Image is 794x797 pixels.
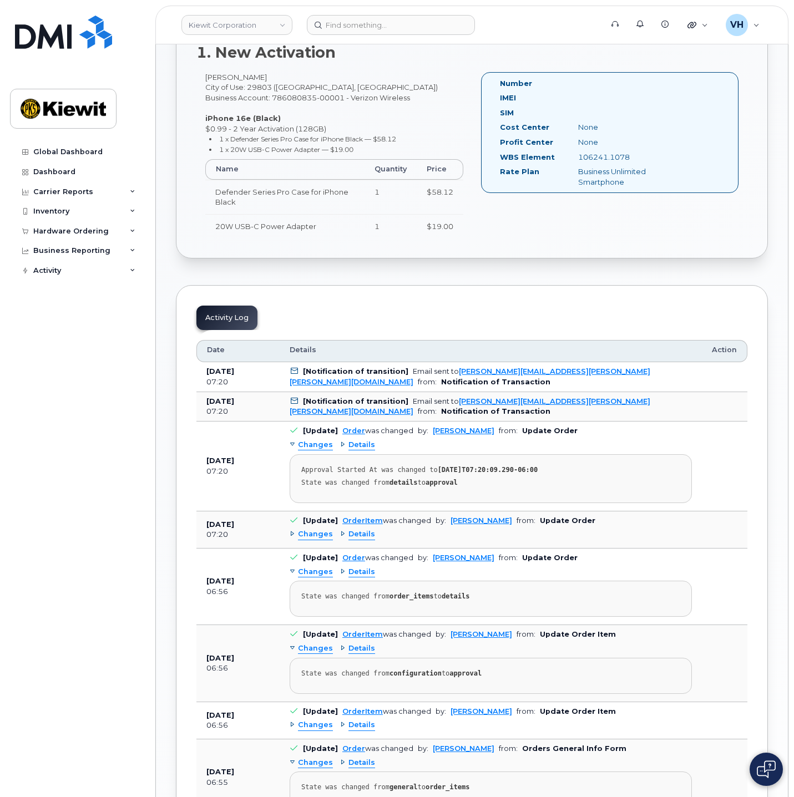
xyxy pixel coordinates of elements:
strong: 1. New Activation [196,43,336,62]
span: Details [348,440,375,450]
b: [DATE] [206,397,234,405]
label: SIM [500,108,514,118]
div: was changed [342,516,431,525]
div: Approval Started At was changed to [301,466,680,474]
span: by: [418,744,428,753]
b: Orders General Info Form [522,744,626,753]
strong: details [390,479,418,486]
span: Changes [298,643,333,654]
small: 1 x 20W USB-C Power Adapter — $19.00 [219,145,353,154]
span: by: [418,554,428,562]
b: Update Order [522,427,578,435]
b: [Update] [303,427,338,435]
div: Email sent to [290,367,650,385]
b: Update Order Item [540,630,616,638]
b: [DATE] [206,520,234,529]
strong: details [442,592,470,600]
strong: approval [426,479,458,486]
span: from: [517,630,535,638]
span: by: [418,427,428,435]
input: Find something... [307,15,475,35]
b: [DATE] [206,367,234,375]
div: 07:20 [206,466,270,476]
b: [Notification of transition] [303,397,408,405]
label: Profit Center [500,137,553,148]
a: [PERSON_NAME] [433,744,494,753]
div: Email sent to [290,397,650,415]
strong: iPhone 16e (Black) [205,114,281,123]
b: [DATE] [206,456,234,465]
td: 1 [365,214,417,238]
span: Details [348,529,375,540]
label: Cost Center [500,122,549,133]
span: Changes [298,720,333,730]
div: 07:20 [206,407,270,417]
strong: general [390,783,418,791]
span: Details [348,720,375,730]
b: Notification of Transaction [441,378,550,386]
label: WBS Element [500,152,555,163]
a: [PERSON_NAME] [451,516,512,525]
span: from: [499,427,518,435]
b: Update Order Item [540,707,616,715]
div: was changed [342,707,431,715]
b: Update Order [540,516,595,525]
span: by: [436,707,446,715]
th: Action [702,340,747,362]
img: Open chat [757,760,776,778]
label: Number [500,78,532,89]
span: Changes [298,758,333,768]
span: from: [418,407,437,415]
td: Defender Series Pro Case for iPhone Black [205,180,365,214]
span: from: [418,378,437,386]
strong: approval [449,669,482,677]
div: [PERSON_NAME] City of Use: 29803 ([GEOGRAPHIC_DATA], [GEOGRAPHIC_DATA]) Business Account: 7860808... [196,72,472,248]
a: Order [342,427,365,435]
a: OrderItem [342,516,383,525]
td: 1 [365,180,417,214]
span: Date [207,345,225,355]
a: [PERSON_NAME] [433,427,494,435]
span: Details [348,567,375,577]
span: Details [348,758,375,768]
a: Order [342,744,365,753]
td: 20W USB-C Power Adapter [205,214,365,238]
small: 1 x Defender Series Pro Case for iPhone Black — $58.12 [219,135,396,143]
strong: configuration [390,669,442,677]
div: 06:56 [206,587,270,597]
th: Name [205,159,365,179]
div: State was changed from to [301,479,680,487]
span: by: [436,516,446,525]
div: State was changed from to [301,783,680,791]
a: Order [342,554,365,562]
a: [PERSON_NAME] [451,630,512,638]
b: [Update] [303,744,338,753]
label: IMEI [500,93,516,103]
b: [DATE] [206,654,234,662]
a: OrderItem [342,630,383,638]
span: from: [499,554,518,562]
strong: order_items [390,592,433,600]
div: None [570,122,680,133]
label: Rate Plan [500,166,539,177]
a: OrderItem [342,707,383,715]
div: Business Unlimited Smartphone [570,166,680,187]
span: Details [290,345,316,355]
span: from: [517,516,535,525]
b: [Update] [303,516,338,525]
span: from: [499,744,518,753]
div: was changed [342,554,413,562]
span: Changes [298,567,333,577]
a: [PERSON_NAME] [433,554,494,562]
div: 06:56 [206,663,270,673]
div: Valerie Henderson [718,14,767,36]
div: State was changed from to [301,669,680,678]
div: None [570,137,680,148]
b: [DATE] [206,768,234,776]
b: [Update] [303,630,338,638]
b: Update Order [522,554,578,562]
div: State was changed from to [301,592,680,601]
b: [DATE] [206,577,234,585]
a: [PERSON_NAME][EMAIL_ADDRESS][PERSON_NAME][PERSON_NAME][DOMAIN_NAME] [290,397,650,415]
a: [PERSON_NAME][EMAIL_ADDRESS][PERSON_NAME][PERSON_NAME][DOMAIN_NAME] [290,367,650,385]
